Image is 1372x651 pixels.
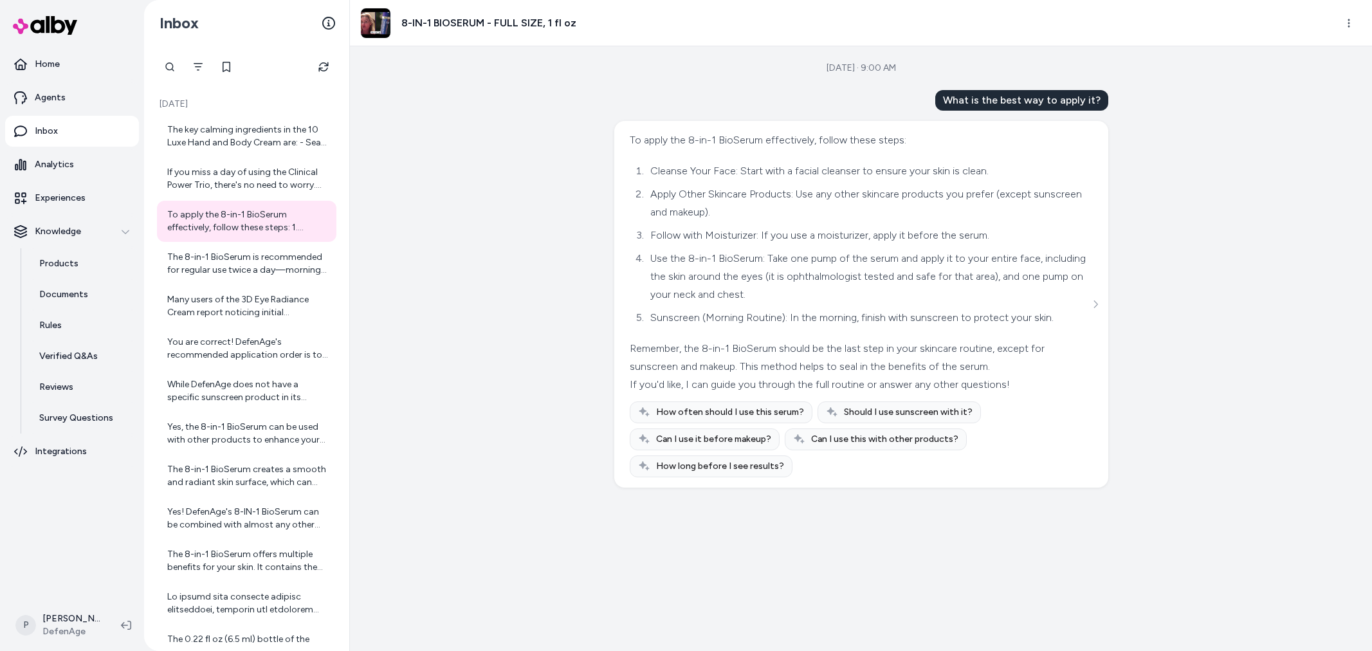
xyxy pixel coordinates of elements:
li: Sunscreen (Morning Routine): In the morning, finish with sunscreen to protect your skin. [646,309,1090,327]
div: The 8-in-1 BioSerum is recommended for regular use twice a day—morning and evening. Use one pump ... [167,251,329,277]
img: alby Logo [13,16,77,35]
div: Remember, the 8-in-1 BioSerum should be the last step in your skincare routine, except for sunscr... [630,340,1090,376]
div: You are correct! DefenAge's recommended application order is to apply the 3D Eye Radiance Cream f... [167,336,329,362]
div: The 8-in-1 BioSerum offers multiple benefits for your skin. It contains the highest concentration... [167,548,329,574]
a: Experiences [5,183,139,214]
a: You are correct! DefenAge's recommended application order is to apply the 3D Eye Radiance Cream f... [157,328,336,369]
span: DefenAge [42,625,100,638]
a: Integrations [5,436,139,467]
li: Use the 8-in-1 BioSerum: Take one pump of the serum and apply it to your entire face, including t... [646,250,1090,304]
li: Cleanse Your Face: Start with a facial cleanser to ensure your skin is clean. [646,162,1090,180]
p: Home [35,58,60,71]
button: Knowledge [5,216,139,247]
div: Yes! DefenAge's 8-IN-1 BioSerum can be combined with almost any other skincare products or ingred... [167,506,329,531]
div: If you'd like, I can guide you through the full routine or answer any other questions! [630,376,1090,394]
p: Verified Q&As [39,350,98,363]
div: If you miss a day of using the Clinical Power Trio, there's no need to worry. Just resume your re... [167,166,329,192]
button: P[PERSON_NAME]DefenAge [8,605,111,646]
span: Can I use it before makeup? [656,433,771,446]
a: Home [5,49,139,80]
div: The key calming ingredients in the 10 Luxe Hand and Body Cream are: - Sea Whip Extract: Known as ... [167,124,329,149]
div: Lo ipsumd sita consecte adipisc elitseddoei, temporin utl etdolorem aliqu: 3. Enimadminim: Venia ... [167,591,329,616]
a: Analytics [5,149,139,180]
div: [DATE] · 9:00 AM [827,62,896,75]
a: To apply the 8-in-1 BioSerum effectively, follow these steps: 1. Cleanse Your Face: Start with a ... [157,201,336,242]
p: Survey Questions [39,412,113,425]
p: Analytics [35,158,74,171]
span: Should I use sunscreen with it? [844,406,973,419]
a: Yes! DefenAge's 8-IN-1 BioSerum can be combined with almost any other skincare products or ingred... [157,498,336,539]
p: Knowledge [35,225,81,238]
div: To apply the 8-in-1 BioSerum effectively, follow these steps: [630,131,1090,149]
a: Documents [26,279,139,310]
button: See more [1088,297,1103,312]
a: Survey Questions [26,403,139,434]
a: Products [26,248,139,279]
a: Many users of the 3D Eye Radiance Cream report noticing initial improvements in the appearance of... [157,286,336,327]
a: Agents [5,82,139,113]
p: Agents [35,91,66,104]
li: Apply Other Skincare Products: Use any other skincare products you prefer (except sunscreen and m... [646,185,1090,221]
h3: 8-IN-1 BIOSERUM - FULL SIZE, 1 fl oz [401,15,576,31]
button: Filter [185,54,211,80]
p: [PERSON_NAME] [42,612,100,625]
p: Experiences [35,192,86,205]
img: hqdefault_8_2.jpg [361,8,390,38]
li: Follow with Moisturizer: If you use a moisturizer, apply it before the serum. [646,226,1090,244]
div: Yes, the 8-in-1 BioSerum can be used with other products to enhance your skincare routine. It pai... [167,421,329,446]
a: While DefenAge does not have a specific sunscreen product in its current lineup, for optimal skin... [157,371,336,412]
p: Products [39,257,78,270]
a: Yes, the 8-in-1 BioSerum can be used with other products to enhance your skincare routine. It pai... [157,413,336,454]
button: Refresh [311,54,336,80]
a: The key calming ingredients in the 10 Luxe Hand and Body Cream are: - Sea Whip Extract: Known as ... [157,116,336,157]
div: What is the best way to apply it? [935,90,1108,111]
a: Inbox [5,116,139,147]
p: [DATE] [157,98,336,111]
div: The 8-in-1 BioSerum creates a smooth and radiant skin surface, which can actually make makeup app... [167,463,329,489]
p: Documents [39,288,88,301]
div: To apply the 8-in-1 BioSerum effectively, follow these steps: 1. Cleanse Your Face: Start with a ... [167,208,329,234]
a: The 8-in-1 BioSerum is recommended for regular use twice a day—morning and evening. Use one pump ... [157,243,336,284]
p: Rules [39,319,62,332]
p: Reviews [39,381,73,394]
p: Integrations [35,445,87,458]
a: Verified Q&As [26,341,139,372]
a: Reviews [26,372,139,403]
div: Many users of the 3D Eye Radiance Cream report noticing initial improvements in the appearance of... [167,293,329,319]
a: The 8-in-1 BioSerum creates a smooth and radiant skin surface, which can actually make makeup app... [157,455,336,497]
span: P [15,615,36,636]
span: How long before I see results? [656,460,784,473]
h2: Inbox [160,14,199,33]
div: While DefenAge does not have a specific sunscreen product in its current lineup, for optimal skin... [167,378,329,404]
p: Inbox [35,125,58,138]
span: Can I use this with other products? [811,433,958,446]
a: If you miss a day of using the Clinical Power Trio, there's no need to worry. Just resume your re... [157,158,336,199]
span: How often should I use this serum? [656,406,804,419]
a: Rules [26,310,139,341]
a: The 8-in-1 BioSerum offers multiple benefits for your skin. It contains the highest concentration... [157,540,336,582]
a: Lo ipsumd sita consecte adipisc elitseddoei, temporin utl etdolorem aliqu: 3. Enimadminim: Venia ... [157,583,336,624]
